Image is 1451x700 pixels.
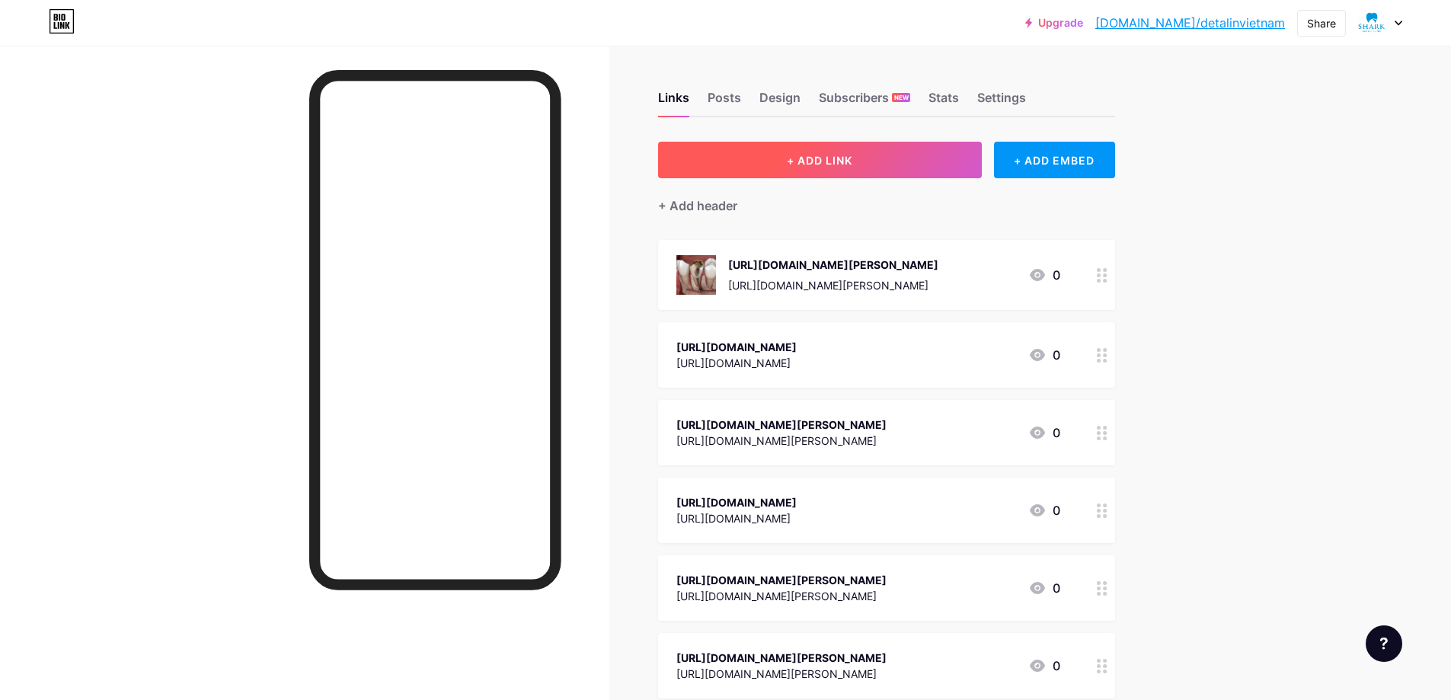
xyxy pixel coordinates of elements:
[676,433,887,449] div: [URL][DOMAIN_NAME][PERSON_NAME]
[928,88,959,116] div: Stats
[1028,424,1060,442] div: 0
[1028,266,1060,284] div: 0
[676,588,887,604] div: [URL][DOMAIN_NAME][PERSON_NAME]
[676,666,887,682] div: [URL][DOMAIN_NAME][PERSON_NAME]
[676,255,716,295] img: https://dentalinvietnam.com/root-canal-treatment-costs-in-ho-chi-minh-city/
[819,88,910,116] div: Subscribers
[676,355,797,371] div: [URL][DOMAIN_NAME]
[676,417,887,433] div: [URL][DOMAIN_NAME][PERSON_NAME]
[1028,346,1060,364] div: 0
[658,88,689,116] div: Links
[994,142,1115,178] div: + ADD EMBED
[676,510,797,526] div: [URL][DOMAIN_NAME]
[759,88,801,116] div: Design
[1025,17,1083,29] a: Upgrade
[728,257,938,273] div: [URL][DOMAIN_NAME][PERSON_NAME]
[676,494,797,510] div: [URL][DOMAIN_NAME]
[787,154,852,167] span: + ADD LINK
[894,93,909,102] span: NEW
[1357,8,1386,37] img: detalinvietnam
[676,572,887,588] div: [URL][DOMAIN_NAME][PERSON_NAME]
[728,277,938,293] div: [URL][DOMAIN_NAME][PERSON_NAME]
[658,142,982,178] button: + ADD LINK
[1307,15,1336,31] div: Share
[1028,501,1060,519] div: 0
[1095,14,1285,32] a: [DOMAIN_NAME]/detalinvietnam
[1028,579,1060,597] div: 0
[658,197,737,215] div: + Add header
[1028,657,1060,675] div: 0
[676,650,887,666] div: [URL][DOMAIN_NAME][PERSON_NAME]
[708,88,741,116] div: Posts
[977,88,1026,116] div: Settings
[676,339,797,355] div: [URL][DOMAIN_NAME]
